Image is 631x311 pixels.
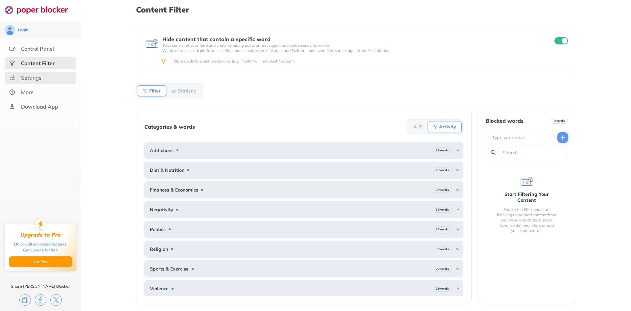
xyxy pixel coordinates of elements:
img: Filter [143,88,148,93]
div: Settings [21,74,41,81]
b: 30 words [436,207,449,212]
b: 29 words [436,148,449,153]
div: Get 1 week for free [23,247,58,253]
div: More [21,89,34,95]
p: Take control of your feed and chats by hiding posts or messages that contain specific words. [162,43,542,48]
b: Politics [150,227,166,232]
div: Blocked words [486,118,524,124]
div: Categories & words [144,124,195,130]
b: Activity [439,125,456,129]
b: Violence [150,286,169,291]
div: Download App [21,103,58,110]
b: A-Z [413,125,422,129]
img: Activity [432,124,438,129]
b: Finances & Economics [150,187,198,193]
b: 27 words [436,267,449,271]
b: 23 words [436,168,449,172]
h1: Content Filter [136,5,576,14]
img: logo-webpage.svg [5,5,75,14]
b: 0 words [554,118,565,123]
div: Share [PERSON_NAME] Blocker [11,284,70,289]
img: settings.svg [9,74,15,81]
img: about.svg [9,89,15,95]
b: Diet & Nutrition [150,168,184,173]
b: 26 words [436,227,449,232]
div: Start Filtering Your Content [496,191,557,203]
div: Hide content that contain a specific word [162,36,542,42]
img: copy.svg [19,294,31,306]
img: download-app.svg [9,103,15,110]
b: Filter [149,89,161,93]
img: Statistic [171,88,176,93]
div: Filters apply to exact words only (e.g., "Sale" will not block "Sales"). [172,59,567,64]
img: facebook.svg [35,294,46,306]
p: Works across social platforms like Facebook, Instagram, LinkedIn, and Twitter – and even filters ... [162,48,542,53]
div: Login [18,27,28,33]
div: Upgrade to Pro [20,232,61,238]
img: social-selected.svg [9,60,15,66]
div: Control Panel [21,45,54,52]
input: Type your own [491,134,552,141]
b: Addictions [150,148,174,153]
div: Content Filter [21,60,55,66]
b: Religion [150,246,168,252]
div: Unlock all advanced features [14,241,67,247]
input: Search [502,149,565,156]
b: Statistic [178,89,196,93]
b: Sports & Exercise [150,266,189,272]
img: avatar.svg [5,25,15,35]
img: upgrade-to-pro.svg [35,218,46,230]
button: Go Pro [9,256,72,267]
b: 25 words [436,188,449,192]
img: features.svg [9,45,15,52]
img: x.svg [50,294,62,306]
b: 30 words [436,247,449,251]
div: Enable the filter and start blocking unwanted content from your feed and chats. Choose from prede... [496,207,557,233]
b: Negativity [150,207,173,212]
b: 25 words [436,286,449,291]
